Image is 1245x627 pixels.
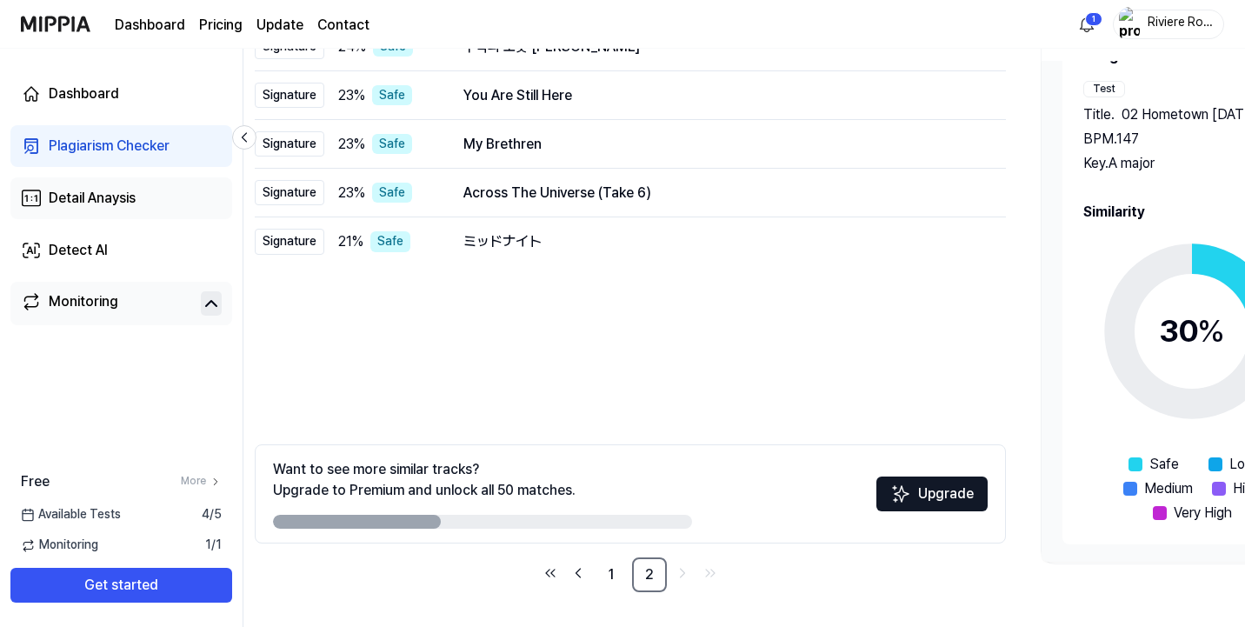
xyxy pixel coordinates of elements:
[338,134,365,155] span: 23 %
[1149,454,1179,475] span: Safe
[1113,10,1224,39] button: profileRiviere Rouge
[10,73,232,115] a: Dashboard
[370,231,410,252] div: Safe
[10,125,232,167] a: Plagiarism Checker
[273,459,576,501] div: Want to see more similar tracks? Upgrade to Premium and unlock all 50 matches.
[1159,308,1225,355] div: 30
[566,561,590,585] a: Go to previous page
[255,83,324,109] div: Signature
[255,180,324,206] div: Signature
[49,83,119,104] div: Dashboard
[199,15,243,36] a: Pricing
[538,561,563,585] a: Go to first page
[594,557,629,592] a: 1
[21,506,121,524] span: Available Tests
[21,537,98,554] span: Monitoring
[1076,14,1097,35] img: 알림
[463,134,978,155] div: My Brethren
[255,131,324,157] div: Signature
[21,291,194,316] a: Monitoring
[1083,81,1125,97] div: Test
[10,230,232,271] a: Detect AI
[115,15,185,36] a: Dashboard
[10,568,232,603] button: Get started
[1085,12,1102,26] div: 1
[698,561,722,585] a: Go to last page
[463,231,978,252] div: ミッドナイト
[372,183,412,203] div: Safe
[205,537,222,554] span: 1 / 1
[876,477,988,511] button: Upgrade
[1083,104,1115,125] span: Title .
[1145,14,1213,33] div: Riviere Rouge
[255,557,1006,592] nav: pagination
[632,557,667,592] a: 2
[876,491,988,508] a: SparklesUpgrade
[670,561,695,585] a: Go to next page
[181,474,222,489] a: More
[372,134,412,155] div: Safe
[49,291,118,316] div: Monitoring
[372,85,412,106] div: Safe
[338,85,365,106] span: 23 %
[202,506,222,524] span: 4 / 5
[1174,503,1232,524] span: Very High
[49,136,170,157] div: Plagiarism Checker
[890,484,911,504] img: Sparkles
[1197,312,1225,350] span: %
[1119,7,1140,42] img: profile
[317,15,370,36] a: Contact
[49,240,108,261] div: Detect AI
[338,183,365,203] span: 23 %
[255,229,324,255] div: Signature
[338,231,363,252] span: 21 %
[49,188,136,209] div: Detail Anaysis
[1073,10,1101,38] button: 알림1
[1144,478,1193,499] span: Medium
[463,85,978,106] div: You Are Still Here
[256,15,303,36] a: Update
[21,471,50,492] span: Free
[10,177,232,219] a: Detail Anaysis
[463,183,978,203] div: Across The Universe (Take 6)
